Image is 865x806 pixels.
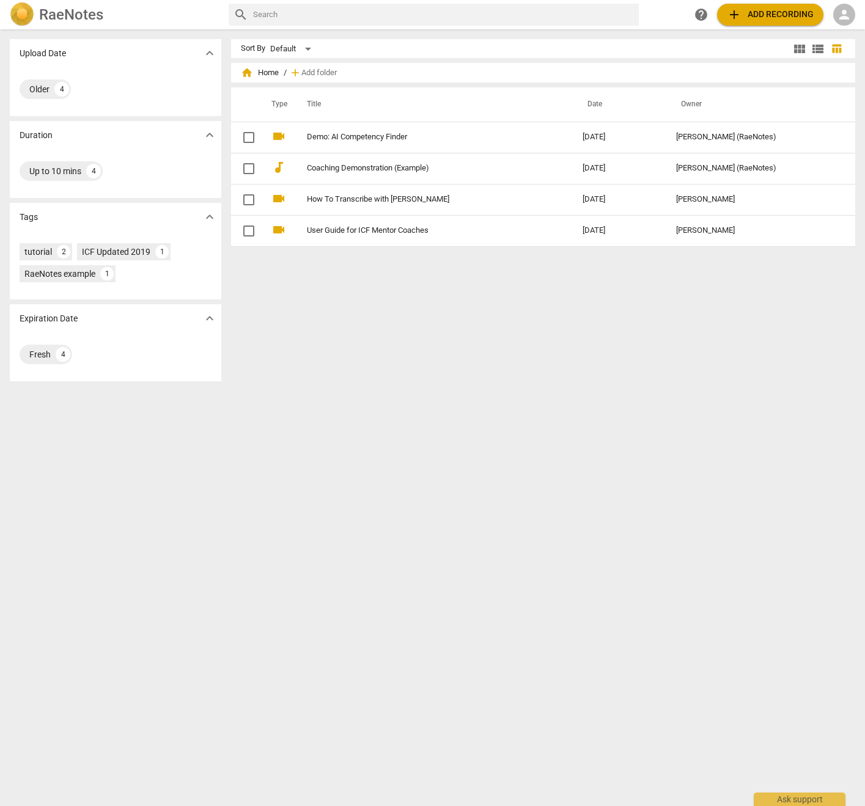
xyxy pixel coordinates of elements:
span: videocam [271,191,286,206]
button: Show more [201,208,219,226]
span: view_module [792,42,807,56]
div: 1 [155,245,169,258]
span: help [694,7,709,22]
a: Help [690,4,712,26]
div: ICF Updated 2019 [82,246,150,258]
p: Duration [20,129,53,142]
td: [DATE] [573,215,666,246]
p: Tags [20,211,38,224]
span: audiotrack [271,160,286,175]
div: [PERSON_NAME] (RaeNotes) [676,133,833,142]
td: [DATE] [573,153,666,184]
a: Coaching Demonstration (Example) [307,164,539,173]
span: add [727,7,742,22]
p: Upload Date [20,47,66,60]
th: Date [573,87,666,122]
span: expand_more [202,311,217,326]
span: view_list [811,42,825,56]
div: Older [29,83,50,95]
span: / [284,68,287,78]
div: 4 [86,164,101,178]
span: home [241,67,253,79]
span: Add folder [301,68,337,78]
div: 4 [56,347,70,362]
span: person [837,7,852,22]
span: search [234,7,248,22]
h2: RaeNotes [39,6,103,23]
div: Default [270,39,315,59]
button: Show more [201,309,219,328]
div: Up to 10 mins [29,165,81,177]
span: table_chart [831,43,842,54]
div: RaeNotes example [24,268,95,280]
th: Owner [666,87,842,122]
div: 4 [54,82,69,97]
button: Upload [717,4,823,26]
span: videocam [271,222,286,237]
th: Title [292,87,573,122]
button: Tile view [790,40,809,58]
img: Logo [10,2,34,27]
span: videocam [271,129,286,144]
a: User Guide for ICF Mentor Coaches [307,226,539,235]
span: Home [241,67,279,79]
button: Table view [827,40,845,58]
a: Demo: AI Competency Finder [307,133,539,142]
p: Expiration Date [20,312,78,325]
input: Search [253,5,634,24]
button: Show more [201,44,219,62]
div: Fresh [29,348,51,361]
th: Type [262,87,292,122]
td: [DATE] [573,122,666,153]
span: expand_more [202,128,217,142]
div: [PERSON_NAME] (RaeNotes) [676,164,833,173]
a: LogoRaeNotes [10,2,219,27]
span: Add recording [727,7,814,22]
div: Sort By [241,44,265,53]
td: [DATE] [573,184,666,215]
button: Show more [201,126,219,144]
div: 2 [57,245,70,258]
div: 1 [100,267,114,280]
div: tutorial [24,246,52,258]
div: Ask support [754,793,845,806]
div: [PERSON_NAME] [676,226,833,235]
button: List view [809,40,827,58]
span: expand_more [202,46,217,60]
span: add [289,67,301,79]
a: How To Transcribe with [PERSON_NAME] [307,195,539,204]
div: [PERSON_NAME] [676,195,833,204]
span: expand_more [202,210,217,224]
